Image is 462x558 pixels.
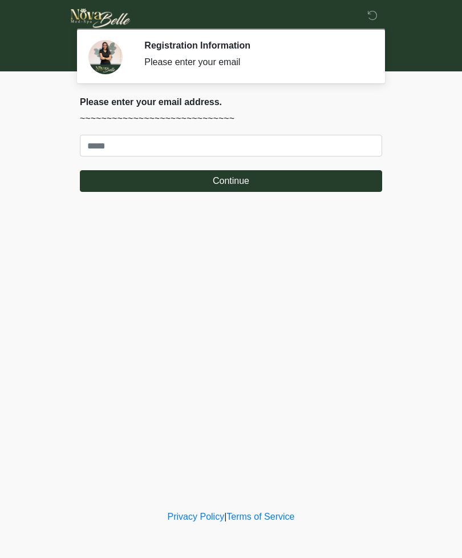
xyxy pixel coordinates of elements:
button: Continue [80,170,382,192]
a: Terms of Service [226,512,294,521]
a: | [224,512,226,521]
p: ~~~~~~~~~~~~~~~~~~~~~~~~~~~~~ [80,112,382,126]
img: Agent Avatar [88,40,123,74]
h2: Registration Information [144,40,365,51]
img: Novabelle medspa Logo [68,9,133,28]
div: Please enter your email [144,55,365,69]
a: Privacy Policy [168,512,225,521]
h2: Please enter your email address. [80,97,382,107]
